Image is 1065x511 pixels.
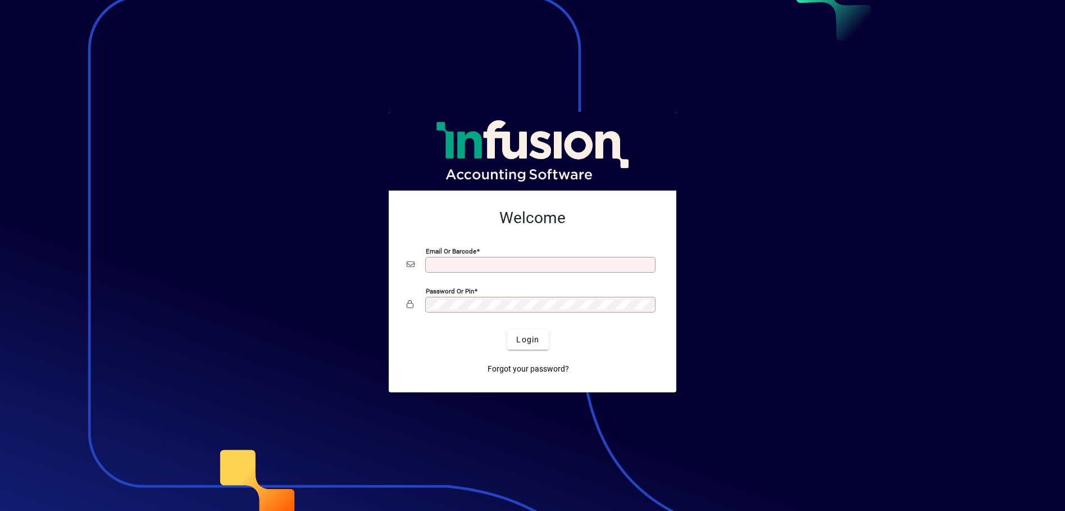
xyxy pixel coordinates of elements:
[483,359,574,379] a: Forgot your password?
[426,247,476,255] mat-label: Email or Barcode
[407,209,658,228] h2: Welcome
[516,334,539,346] span: Login
[507,329,548,350] button: Login
[488,363,569,375] span: Forgot your password?
[426,287,474,295] mat-label: Password or Pin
